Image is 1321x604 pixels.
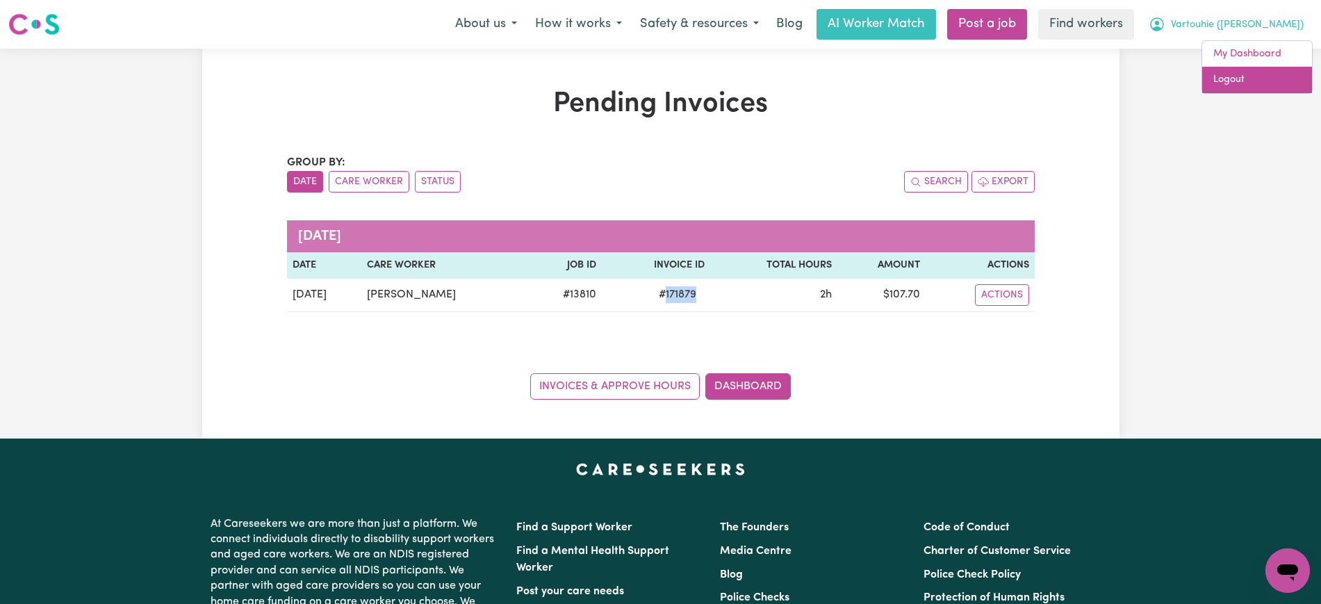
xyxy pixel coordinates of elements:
[837,252,926,279] th: Amount
[720,569,743,580] a: Blog
[705,373,791,400] a: Dashboard
[1171,17,1304,33] span: Vartouhie ([PERSON_NAME])
[287,220,1035,252] caption: [DATE]
[924,569,1021,580] a: Police Check Policy
[817,9,936,40] a: AI Worker Match
[631,10,768,39] button: Safety & resources
[720,592,789,603] a: Police Checks
[530,373,700,400] a: Invoices & Approve Hours
[1038,9,1134,40] a: Find workers
[361,252,527,279] th: Care Worker
[947,9,1027,40] a: Post a job
[1202,67,1312,93] a: Logout
[415,171,461,193] button: sort invoices by paid status
[526,10,631,39] button: How it works
[650,286,705,303] span: # 171879
[516,522,632,533] a: Find a Support Worker
[710,252,837,279] th: Total Hours
[446,10,526,39] button: About us
[8,12,60,37] img: Careseekers logo
[1202,41,1312,67] a: My Dashboard
[528,252,602,279] th: Job ID
[287,171,323,193] button: sort invoices by date
[1140,10,1313,39] button: My Account
[768,9,811,40] a: Blog
[516,586,624,597] a: Post your care needs
[361,279,527,312] td: [PERSON_NAME]
[924,592,1065,603] a: Protection of Human Rights
[971,171,1035,193] button: Export
[287,279,362,312] td: [DATE]
[720,522,789,533] a: The Founders
[329,171,409,193] button: sort invoices by care worker
[904,171,968,193] button: Search
[820,289,832,300] span: 2 hours
[924,522,1010,533] a: Code of Conduct
[516,546,669,573] a: Find a Mental Health Support Worker
[602,252,710,279] th: Invoice ID
[837,279,926,312] td: $ 107.70
[926,252,1034,279] th: Actions
[1201,40,1313,94] div: My Account
[1265,548,1310,593] iframe: Button to launch messaging window
[287,252,362,279] th: Date
[720,546,791,557] a: Media Centre
[8,8,60,40] a: Careseekers logo
[924,546,1071,557] a: Charter of Customer Service
[287,88,1035,121] h1: Pending Invoices
[287,157,345,168] span: Group by:
[576,464,745,475] a: Careseekers home page
[528,279,602,312] td: # 13810
[975,284,1029,306] button: Actions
